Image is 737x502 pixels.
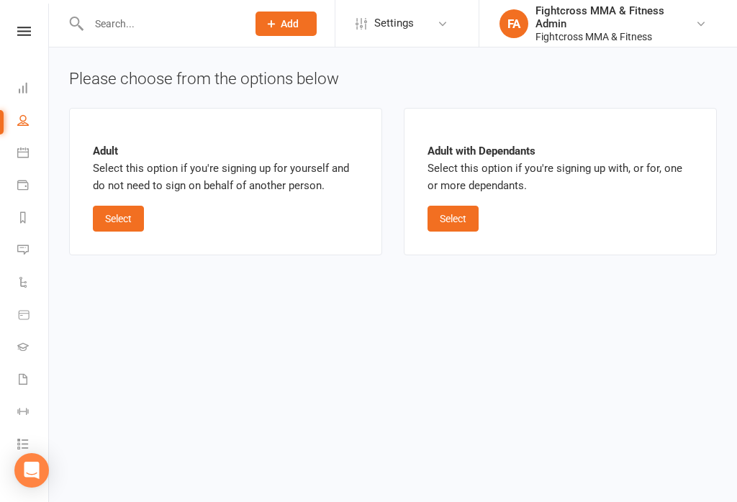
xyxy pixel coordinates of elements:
[535,30,695,43] div: Fightcross MMA & Fitness
[428,145,535,158] strong: Adult with Dependants
[17,106,50,138] a: People
[535,4,695,30] div: Fightcross MMA & Fitness Admin
[93,206,144,232] button: Select
[84,14,237,34] input: Search...
[14,453,49,488] div: Open Intercom Messenger
[256,12,317,36] button: Add
[428,206,479,232] button: Select
[69,68,717,91] div: Please choose from the options below
[374,7,414,40] span: Settings
[17,170,50,203] a: Payments
[17,300,50,332] a: Product Sales
[281,18,299,29] span: Add
[93,142,358,194] p: Select this option if you're signing up for yourself and do not need to sign on behalf of another...
[499,9,528,38] div: FA
[428,142,693,194] p: Select this option if you're signing up with, or for, one or more dependants.
[17,138,50,170] a: Calendar
[93,145,118,158] strong: Adult
[17,203,50,235] a: Reports
[17,73,50,106] a: Dashboard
